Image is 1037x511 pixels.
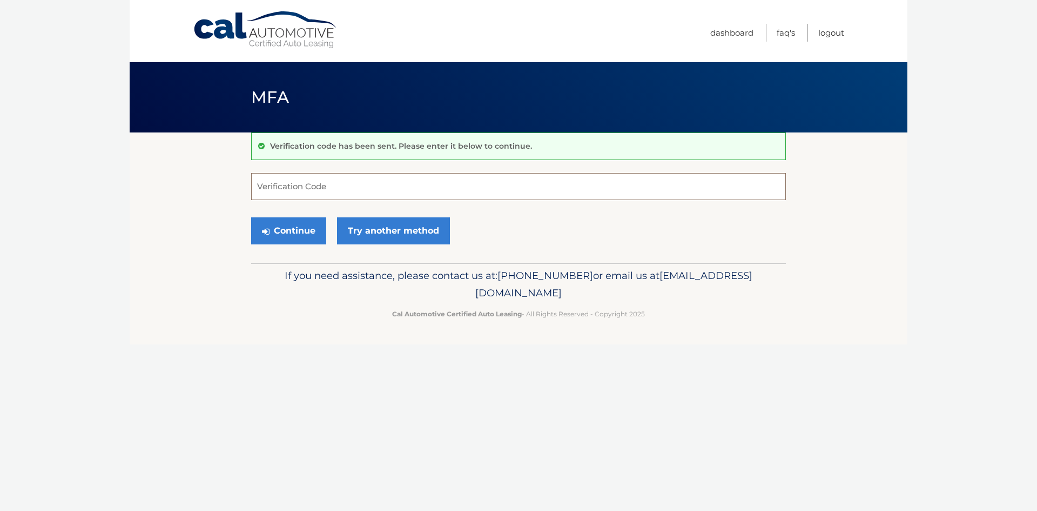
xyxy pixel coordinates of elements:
a: Dashboard [710,24,753,42]
a: Try another method [337,217,450,244]
a: FAQ's [777,24,795,42]
p: If you need assistance, please contact us at: or email us at [258,267,779,302]
input: Verification Code [251,173,786,200]
button: Continue [251,217,326,244]
strong: Cal Automotive Certified Auto Leasing [392,310,522,318]
a: Logout [818,24,844,42]
p: - All Rights Reserved - Copyright 2025 [258,308,779,320]
a: Cal Automotive [193,11,339,49]
span: [PHONE_NUMBER] [497,269,593,282]
p: Verification code has been sent. Please enter it below to continue. [270,141,532,151]
span: [EMAIL_ADDRESS][DOMAIN_NAME] [475,269,752,299]
span: MFA [251,87,289,107]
